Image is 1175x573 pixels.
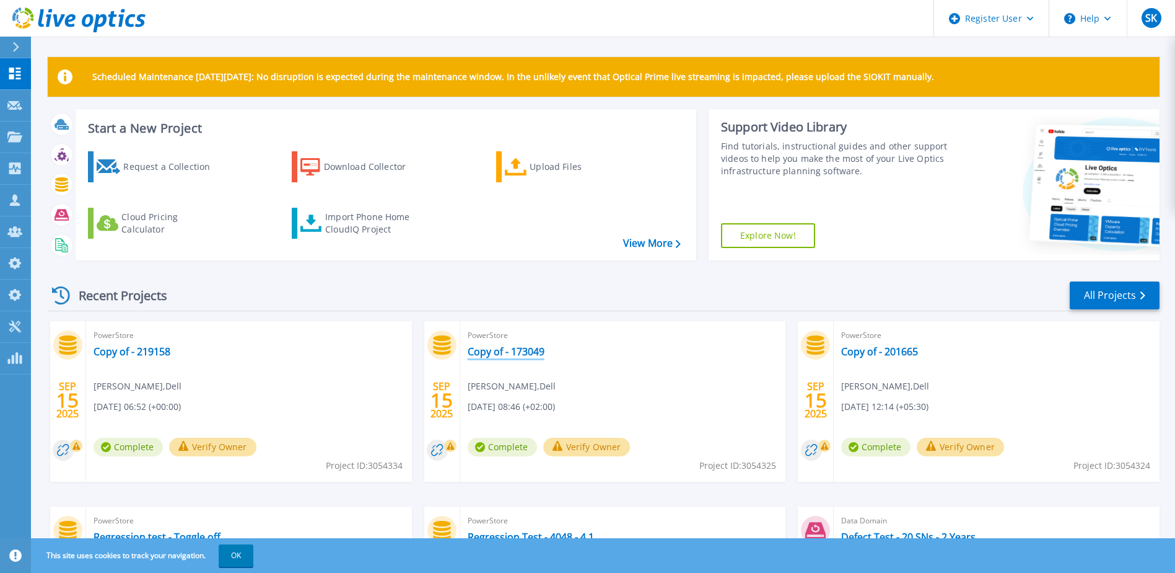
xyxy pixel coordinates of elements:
[219,544,253,567] button: OK
[917,438,1004,456] button: Verify Owner
[841,438,911,456] span: Complete
[325,211,422,236] div: Import Phone Home CloudIQ Project
[123,154,222,179] div: Request a Collection
[804,378,828,423] div: SEP 2025
[699,459,776,473] span: Project ID: 3054325
[88,208,226,239] a: Cloud Pricing Calculator
[34,544,253,567] span: This site uses cookies to track your navigation.
[292,151,430,182] a: Download Collector
[326,459,403,473] span: Project ID: 3054334
[121,211,221,236] div: Cloud Pricing Calculator
[94,345,170,358] a: Copy of - 219158
[1073,459,1150,473] span: Project ID: 3054324
[430,378,453,423] div: SEP 2025
[94,400,181,414] span: [DATE] 06:52 (+00:00)
[841,400,928,414] span: [DATE] 12:14 (+05:30)
[468,380,556,393] span: [PERSON_NAME] , Dell
[94,514,404,528] span: PowerStore
[88,122,680,135] h3: Start a New Project
[841,514,1152,528] span: Data Domain
[841,345,918,358] a: Copy of - 201665
[56,378,79,423] div: SEP 2025
[88,151,226,182] a: Request a Collection
[468,531,594,543] a: Regression Test - 4048 - 4.1
[468,514,779,528] span: PowerStore
[169,438,256,456] button: Verify Owner
[1070,282,1160,309] a: All Projects
[721,140,951,177] div: Find tutorials, instructional guides and other support videos to help you make the most of your L...
[841,531,976,543] a: Defect Test - 20 SNs - 2 Years
[94,380,181,393] span: [PERSON_NAME] , Dell
[94,531,221,543] a: Regression test - Toggle off
[468,400,555,414] span: [DATE] 08:46 (+02:00)
[721,119,951,135] div: Support Video Library
[841,329,1152,342] span: PowerStore
[56,395,79,406] span: 15
[48,280,184,311] div: Recent Projects
[430,395,453,406] span: 15
[530,154,629,179] div: Upload Files
[623,238,681,249] a: View More
[1145,13,1157,23] span: SK
[721,223,815,248] a: Explore Now!
[94,329,404,342] span: PowerStore
[805,395,827,406] span: 15
[543,438,631,456] button: Verify Owner
[496,151,634,182] a: Upload Files
[841,380,929,393] span: [PERSON_NAME] , Dell
[468,438,537,456] span: Complete
[468,329,779,342] span: PowerStore
[468,345,544,358] a: Copy of - 173049
[94,438,163,456] span: Complete
[324,154,423,179] div: Download Collector
[92,72,934,82] p: Scheduled Maintenance [DATE][DATE]: No disruption is expected during the maintenance window. In t...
